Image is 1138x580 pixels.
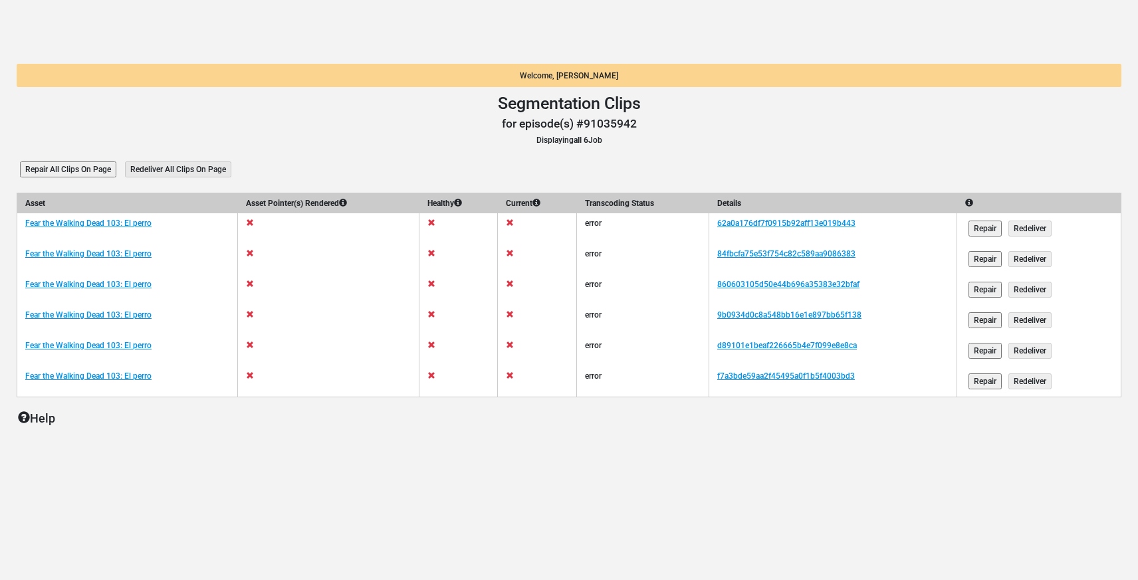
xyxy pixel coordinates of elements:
[25,341,152,350] a: Fear the Walking Dead 103: El perro
[1008,251,1052,267] input: Redeliver
[1008,282,1052,298] input: Redeliver
[717,341,857,350] a: d89101e1beaf226665b4e7f099e8e8ca
[577,366,709,397] td: error
[25,310,152,320] a: Fear the Walking Dead 103: El perro
[25,249,152,258] a: Fear the Walking Dead 103: El perro
[1008,343,1052,359] input: Redeliver
[577,305,709,336] td: error
[717,219,855,228] a: 62a0a176df7f0915b92aff13e019b443
[25,371,152,381] a: Fear the Walking Dead 103: El perro
[577,274,709,305] td: error
[717,280,859,289] a: 860603105d50e44b696a35383e32bfaf
[968,282,1002,298] input: Repair
[17,64,1121,87] div: Welcome, [PERSON_NAME]
[25,219,152,228] a: Fear the Walking Dead 103: El perro
[17,117,1121,131] h3: for episode(s) #91035942
[17,94,1121,114] h1: Segmentation Clips
[968,312,1002,328] input: Repair
[17,193,238,214] th: Asset
[577,244,709,274] td: error
[577,193,709,214] th: Transcoding Status
[717,371,855,381] a: f7a3bde59aa2f45495a0f1b5f4003bd3
[1008,312,1052,328] input: Redeliver
[498,193,577,214] th: Current
[237,193,419,214] th: Asset Pointer(s) Rendered
[18,409,1121,427] p: Help
[17,94,1121,146] header: Displaying Job
[1008,221,1052,237] input: Redeliver
[717,310,861,320] a: 9b0934d0c8a548bb16e1e897bb65f138
[968,373,1002,389] input: Repair
[574,136,588,145] b: all 6
[125,161,231,177] input: Redeliver All Clips On Page
[577,213,709,244] td: error
[20,161,116,177] input: Repair All Clips On Page
[968,343,1002,359] input: Repair
[419,193,498,214] th: Healthy
[717,249,855,258] a: 84fbcfa75e53f754c82c589aa9086383
[968,251,1002,267] input: Repair
[25,280,152,289] a: Fear the Walking Dead 103: El perro
[577,336,709,366] td: error
[968,221,1002,237] input: Repair
[1008,373,1052,389] input: Redeliver
[709,193,957,214] th: Details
